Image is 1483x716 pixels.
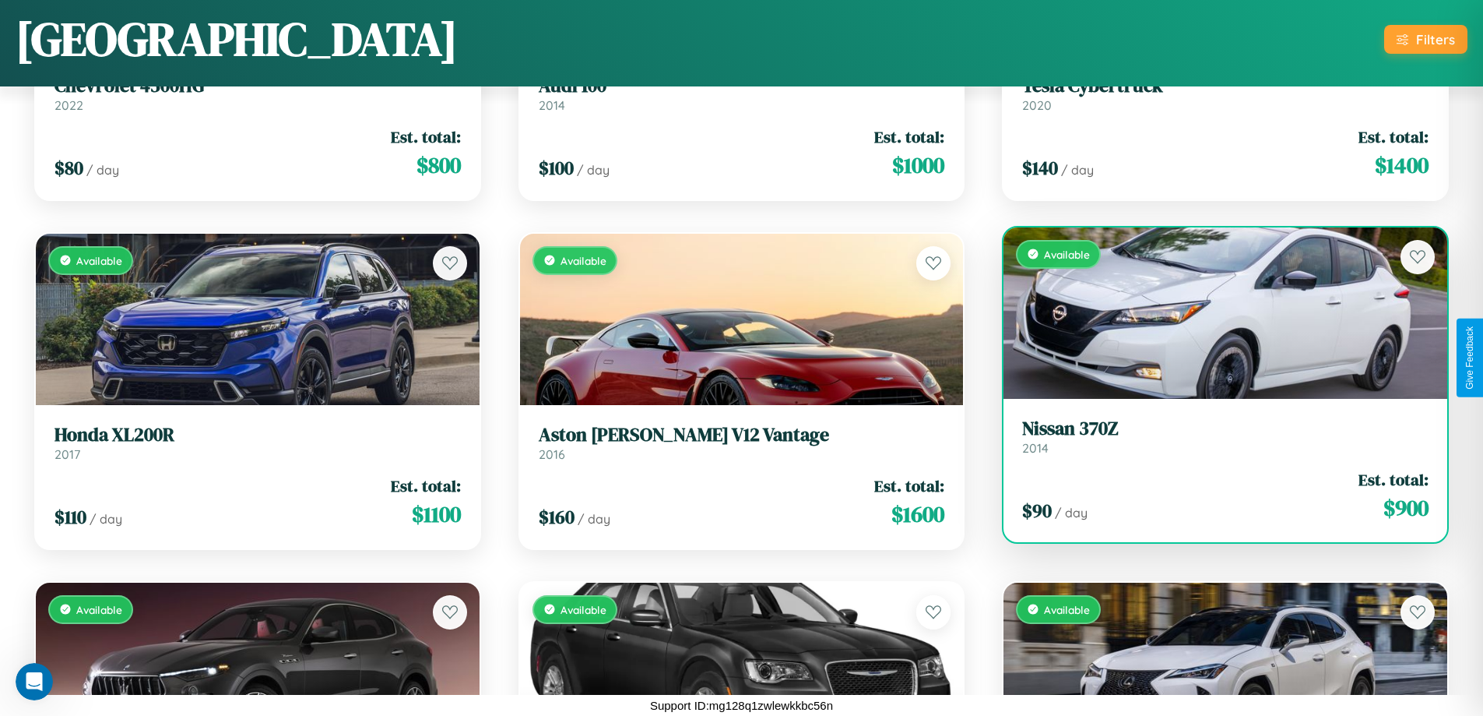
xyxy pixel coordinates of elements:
[86,162,119,178] span: / day
[16,663,53,700] iframe: Intercom live chat
[54,75,461,113] a: Chevrolet 4500HG2022
[1375,150,1429,181] span: $ 1400
[16,7,458,71] h1: [GEOGRAPHIC_DATA]
[1061,162,1094,178] span: / day
[76,603,122,616] span: Available
[391,125,461,148] span: Est. total:
[561,254,606,267] span: Available
[1358,125,1429,148] span: Est. total:
[54,97,83,113] span: 2022
[1055,505,1088,520] span: / day
[90,511,122,527] span: / day
[1358,468,1429,491] span: Est. total:
[1044,248,1090,261] span: Available
[539,424,945,462] a: Aston [PERSON_NAME] V12 Vantage2016
[416,150,461,181] span: $ 800
[892,150,944,181] span: $ 1000
[54,504,86,530] span: $ 110
[1416,31,1455,48] div: Filters
[54,155,83,181] span: $ 80
[1022,97,1052,113] span: 2020
[539,75,945,97] h3: Audi 100
[539,446,565,462] span: 2016
[539,424,945,446] h3: Aston [PERSON_NAME] V12 Vantage
[54,424,461,462] a: Honda XL200R2017
[1044,603,1090,616] span: Available
[578,511,610,527] span: / day
[1022,418,1429,440] h3: Nissan 370Z
[1022,498,1052,524] span: $ 90
[561,603,606,616] span: Available
[1022,155,1058,181] span: $ 140
[1022,440,1049,456] span: 2014
[1022,418,1429,456] a: Nissan 370Z2014
[1022,75,1429,113] a: Tesla Cybertruck2020
[577,162,610,178] span: / day
[54,424,461,446] h3: Honda XL200R
[1384,25,1467,54] button: Filters
[76,254,122,267] span: Available
[54,446,80,462] span: 2017
[650,695,833,716] p: Support ID: mg128q1zwlewkkbc56n
[874,474,944,497] span: Est. total:
[539,97,565,113] span: 2014
[874,125,944,148] span: Est. total:
[539,155,574,181] span: $ 100
[891,499,944,530] span: $ 1600
[391,474,461,497] span: Est. total:
[412,499,461,530] span: $ 1100
[1464,326,1475,390] div: Give Feedback
[54,75,461,97] h3: Chevrolet 4500HG
[539,75,945,113] a: Audi 1002014
[539,504,575,530] span: $ 160
[1383,492,1429,524] span: $ 900
[1022,75,1429,97] h3: Tesla Cybertruck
